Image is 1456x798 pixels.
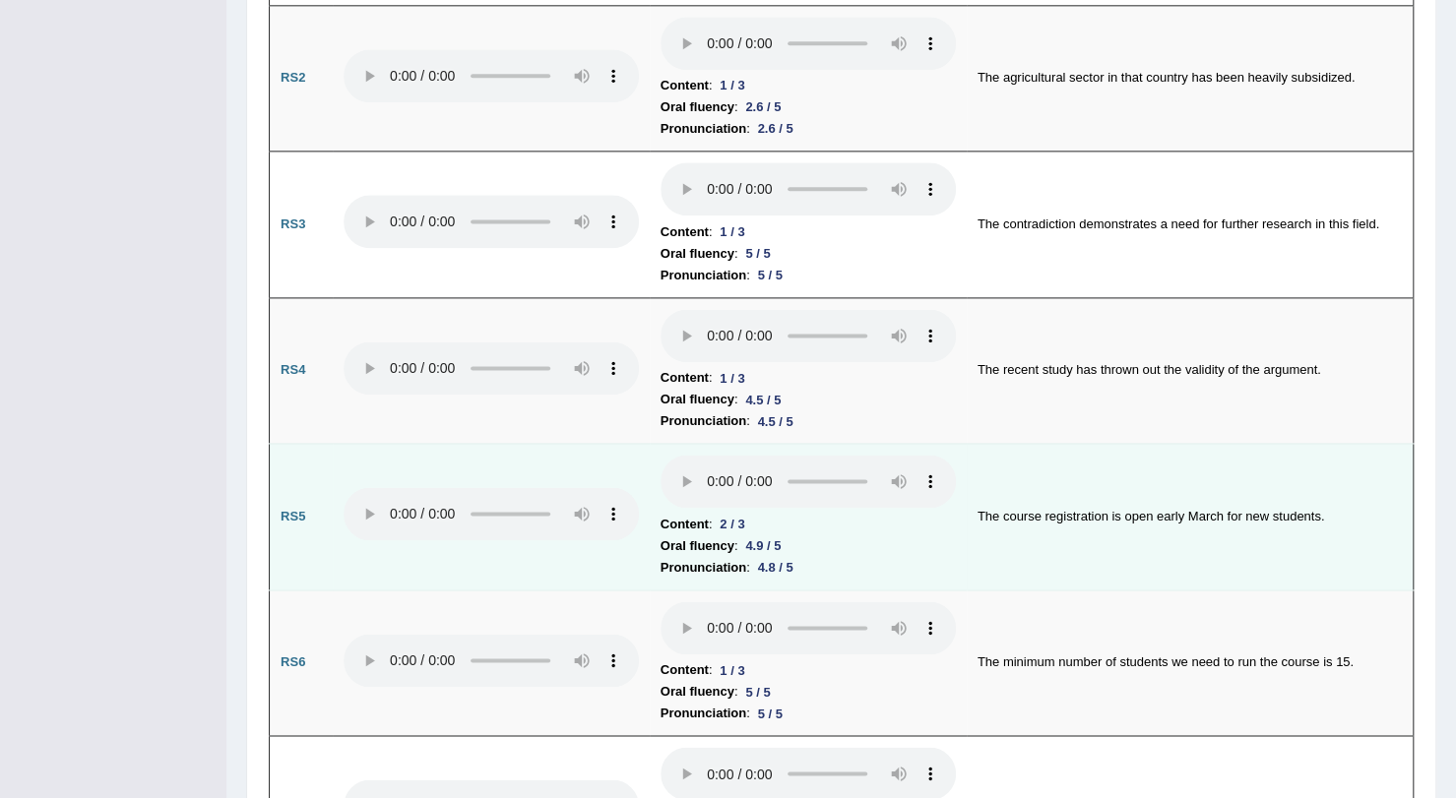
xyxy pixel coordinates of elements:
li: : [661,557,956,579]
b: RS3 [281,216,305,231]
td: The course registration is open early March for new students. [967,444,1414,590]
b: Oral fluency [661,681,734,703]
div: 5 / 5 [737,682,778,703]
b: Oral fluency [661,243,734,265]
td: The minimum number of students we need to run the course is 15. [967,589,1414,736]
b: RS6 [281,654,305,669]
b: RS2 [281,70,305,85]
td: The agricultural sector in that country has been heavily subsidized. [967,5,1414,152]
b: Oral fluency [661,389,734,410]
div: 4.5 / 5 [737,390,789,410]
li: : [661,410,956,432]
div: 5 / 5 [750,704,791,724]
b: RS4 [281,362,305,377]
li: : [661,367,956,389]
li: : [661,118,956,140]
div: 1 / 3 [712,368,752,389]
b: RS5 [281,509,305,523]
div: 2 / 3 [712,514,752,534]
div: 2.6 / 5 [750,118,801,139]
li: : [661,681,956,703]
b: Content [661,659,709,681]
div: 1 / 3 [712,221,752,242]
td: The contradiction demonstrates a need for further research in this field. [967,152,1414,298]
b: Content [661,221,709,243]
li: : [661,96,956,118]
b: Pronunciation [661,703,746,724]
b: Pronunciation [661,265,746,286]
div: 2.6 / 5 [737,96,789,117]
b: Pronunciation [661,557,746,579]
td: The recent study has thrown out the validity of the argument. [967,297,1414,444]
li: : [661,703,956,724]
div: 1 / 3 [712,660,752,681]
b: Oral fluency [661,96,734,118]
div: 4.9 / 5 [737,535,789,556]
div: 5 / 5 [750,265,791,285]
li: : [661,75,956,96]
li: : [661,659,956,681]
b: Content [661,75,709,96]
li: : [661,243,956,265]
b: Oral fluency [661,535,734,557]
div: 1 / 3 [712,75,752,95]
li: : [661,535,956,557]
b: Pronunciation [661,118,746,140]
b: Content [661,514,709,535]
div: 4.8 / 5 [750,557,801,578]
b: Content [661,367,709,389]
div: 5 / 5 [737,243,778,264]
li: : [661,221,956,243]
li: : [661,514,956,535]
b: Pronunciation [661,410,746,432]
li: : [661,389,956,410]
li: : [661,265,956,286]
div: 4.5 / 5 [750,411,801,432]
